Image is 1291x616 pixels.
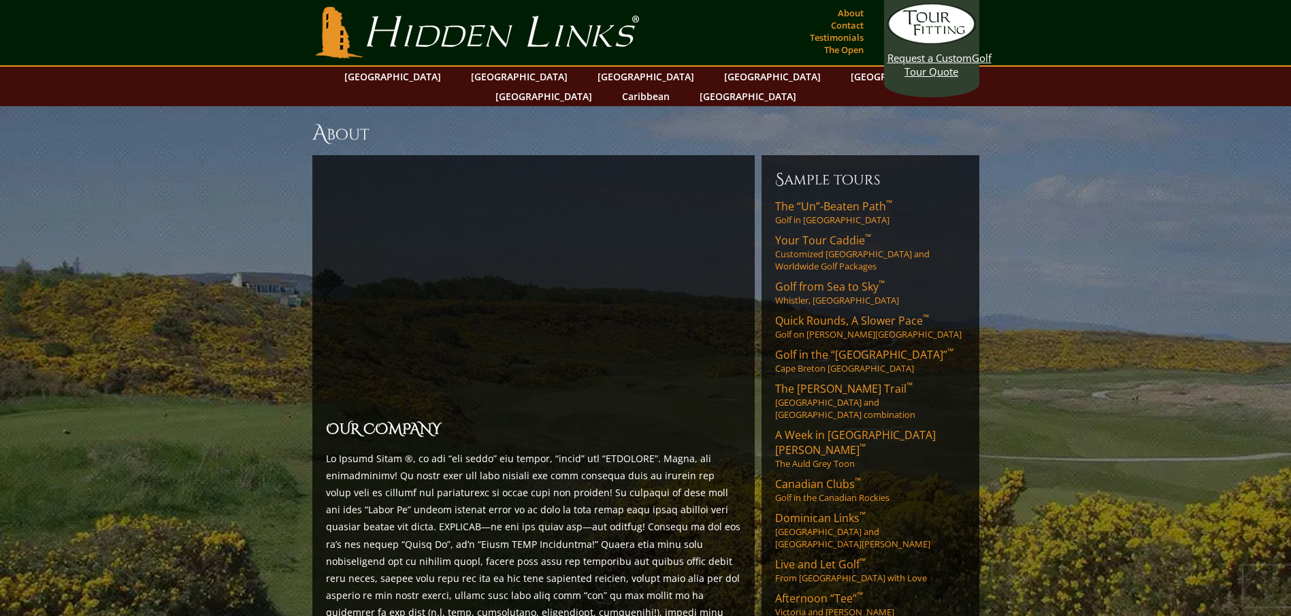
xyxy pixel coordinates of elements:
sup: ™ [879,278,885,289]
a: A Week in [GEOGRAPHIC_DATA][PERSON_NAME]™The Auld Grey Toon [775,427,966,470]
sup: ™ [860,509,866,521]
sup: ™ [947,346,953,357]
span: Afternoon “Tee” [775,591,863,606]
sup: ™ [923,312,929,323]
span: Canadian Clubs [775,476,861,491]
h1: About [312,120,979,147]
a: Your Tour Caddie™Customized [GEOGRAPHIC_DATA] and Worldwide Golf Packages [775,233,966,272]
sup: ™ [860,441,866,453]
sup: ™ [886,197,892,209]
sup: ™ [865,231,871,243]
a: Dominican Links™[GEOGRAPHIC_DATA] and [GEOGRAPHIC_DATA][PERSON_NAME] [775,510,966,550]
a: Golf from Sea to Sky™Whistler, [GEOGRAPHIC_DATA] [775,279,966,306]
span: The “Un”-Beaten Path [775,199,892,214]
span: Quick Rounds, A Slower Pace [775,313,929,328]
a: [GEOGRAPHIC_DATA] [717,67,828,86]
a: Testimonials [806,28,867,47]
sup: ™ [906,380,913,391]
a: Caribbean [615,86,676,106]
span: A Week in [GEOGRAPHIC_DATA][PERSON_NAME] [775,427,936,457]
span: Golf in the “[GEOGRAPHIC_DATA]” [775,347,953,362]
a: [GEOGRAPHIC_DATA] [338,67,448,86]
a: Live and Let Golf™From [GEOGRAPHIC_DATA] with Love [775,557,966,584]
span: Live and Let Golf [775,557,866,572]
a: The Open [821,40,867,59]
a: [GEOGRAPHIC_DATA] [489,86,599,106]
sup: ™ [855,475,861,487]
span: The [PERSON_NAME] Trail [775,381,913,396]
a: The “Un”-Beaten Path™Golf in [GEOGRAPHIC_DATA] [775,199,966,226]
iframe: Why-Sir-Nick-joined-Hidden-Links [326,177,741,410]
sup: ™ [860,555,866,567]
a: Canadian Clubs™Golf in the Canadian Rockies [775,476,966,504]
a: About [834,3,867,22]
span: Golf from Sea to Sky [775,279,885,294]
h2: OUR COMPANY [326,419,741,442]
a: Golf in the “[GEOGRAPHIC_DATA]”™Cape Breton [GEOGRAPHIC_DATA] [775,347,966,374]
span: Dominican Links [775,510,866,525]
a: Request a CustomGolf Tour Quote [887,3,976,78]
span: Your Tour Caddie [775,233,871,248]
a: The [PERSON_NAME] Trail™[GEOGRAPHIC_DATA] and [GEOGRAPHIC_DATA] combination [775,381,966,421]
a: [GEOGRAPHIC_DATA] [464,67,574,86]
a: [GEOGRAPHIC_DATA] [844,67,954,86]
sup: ™ [857,589,863,601]
a: [GEOGRAPHIC_DATA] [591,67,701,86]
a: Contact [828,16,867,35]
a: [GEOGRAPHIC_DATA] [693,86,803,106]
span: Request a Custom [887,51,972,65]
a: Quick Rounds, A Slower Pace™Golf on [PERSON_NAME][GEOGRAPHIC_DATA] [775,313,966,340]
h6: Sample Tours [775,169,966,191]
